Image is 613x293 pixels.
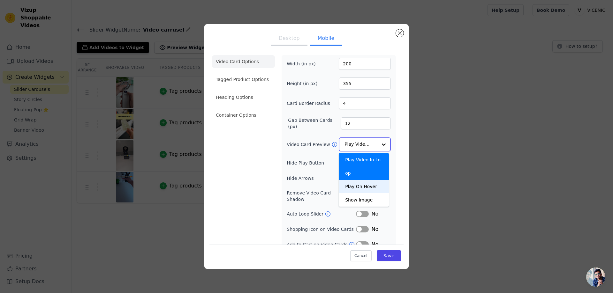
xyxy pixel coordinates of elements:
[287,160,356,166] label: Hide Play Button
[271,32,307,46] button: Desktop
[212,91,275,104] li: Heading Options
[371,210,378,218] span: No
[212,109,275,121] li: Container Options
[377,250,401,261] button: Save
[212,55,275,68] li: Video Card Options
[310,32,342,46] button: Mobile
[339,180,389,193] div: Play On Hover
[287,175,356,181] label: Hide Arrows
[371,225,378,233] span: No
[371,241,378,248] span: No
[350,250,372,261] button: Cancel
[287,211,325,217] label: Auto Loop Slider
[287,226,354,232] label: Shopping Icon on Video Cards
[212,73,275,86] li: Tagged Product Options
[287,80,322,87] label: Height (in px)
[287,241,349,248] label: Add to Cart on Video Cards
[288,117,341,130] label: Gap Between Cards (px)
[586,267,605,287] div: Chat abierto
[287,100,330,106] label: Card Border Radius
[287,141,331,148] label: Video Card Preview
[287,61,322,67] label: Width (in px)
[287,190,350,202] label: Remove Video Card Shadow
[339,153,389,180] div: Play Video In Loop
[339,193,389,207] div: Show Image
[396,29,404,37] button: Close modal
